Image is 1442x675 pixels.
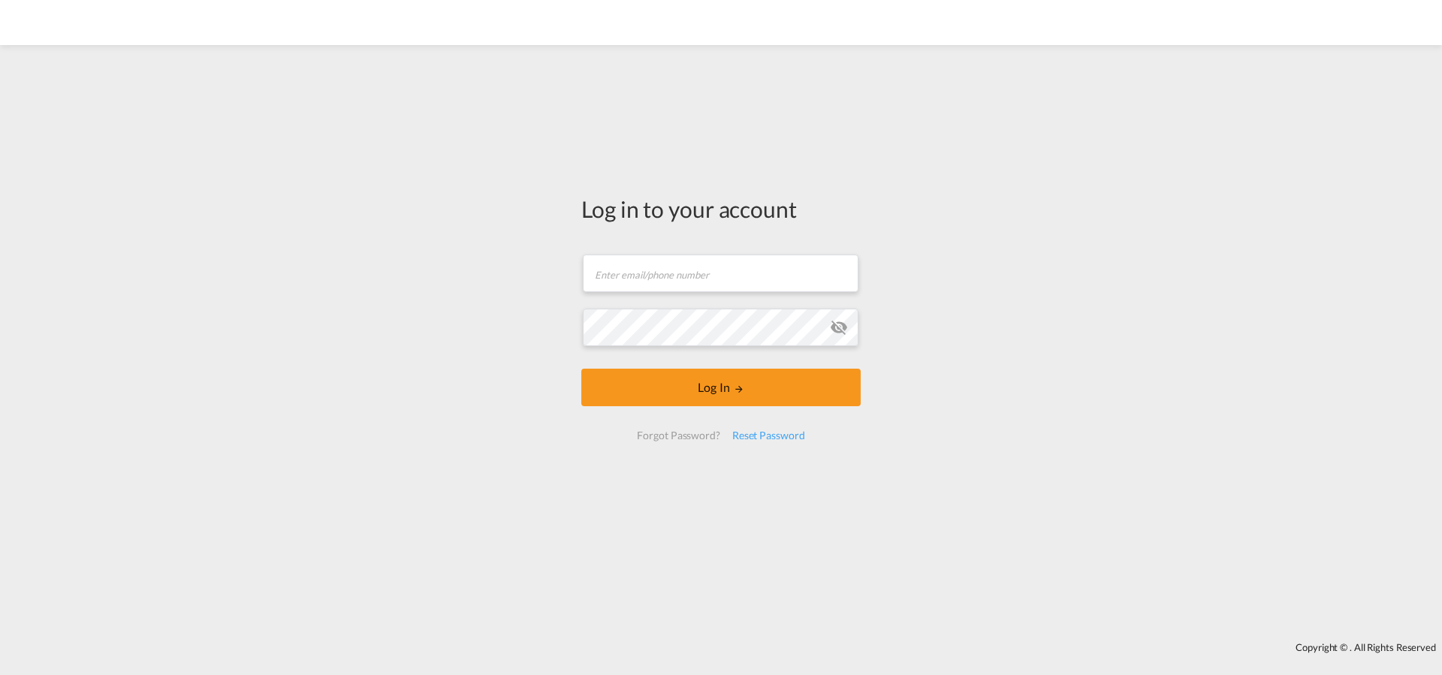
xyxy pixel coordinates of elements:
[581,193,861,224] div: Log in to your account
[631,422,726,449] div: Forgot Password?
[583,255,858,292] input: Enter email/phone number
[581,369,861,406] button: LOGIN
[830,318,848,336] md-icon: icon-eye-off
[726,422,811,449] div: Reset Password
